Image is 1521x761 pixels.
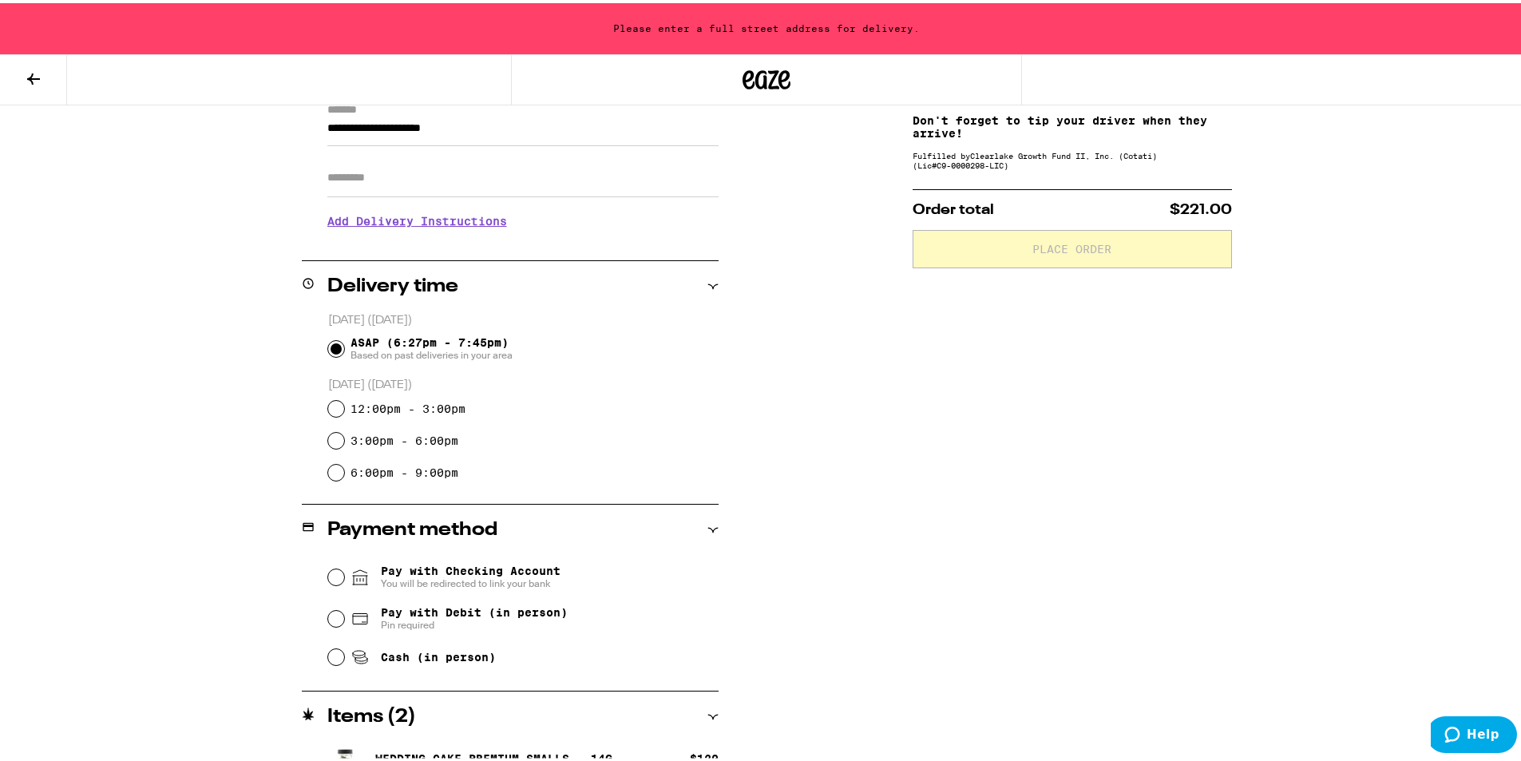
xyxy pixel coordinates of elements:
span: Pin required [381,616,568,628]
h2: Delivery time [327,274,458,293]
span: Based on past deliveries in your area [351,346,513,359]
button: Place Order [913,227,1232,265]
span: Cash (in person) [381,648,496,660]
label: 6:00pm - 9:00pm [351,463,458,476]
h2: Items ( 2 ) [327,704,416,723]
h2: Payment method [327,517,497,537]
label: 3:00pm - 6:00pm [351,431,458,444]
p: We'll contact you at [PHONE_NUMBER] when we arrive [327,236,719,249]
span: Pay with Checking Account [381,561,560,587]
h3: Add Delivery Instructions [327,200,719,236]
p: Don't forget to tip your driver when they arrive! [913,111,1232,137]
span: Pay with Debit (in person) [381,603,568,616]
span: Order total [913,200,994,214]
span: ASAP (6:27pm - 7:45pm) [351,333,513,359]
span: You will be redirected to link your bank [381,574,560,587]
span: Place Order [1032,240,1111,252]
p: [DATE] ([DATE]) [328,310,719,325]
label: 12:00pm - 3:00pm [351,399,465,412]
div: Fulfilled by Clearlake Growth Fund II, Inc. (Cotati) (Lic# C9-0000298-LIC ) [913,148,1232,167]
span: $221.00 [1170,200,1232,214]
p: [DATE] ([DATE]) [328,375,719,390]
iframe: Opens a widget where you can find more information [1431,713,1517,753]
